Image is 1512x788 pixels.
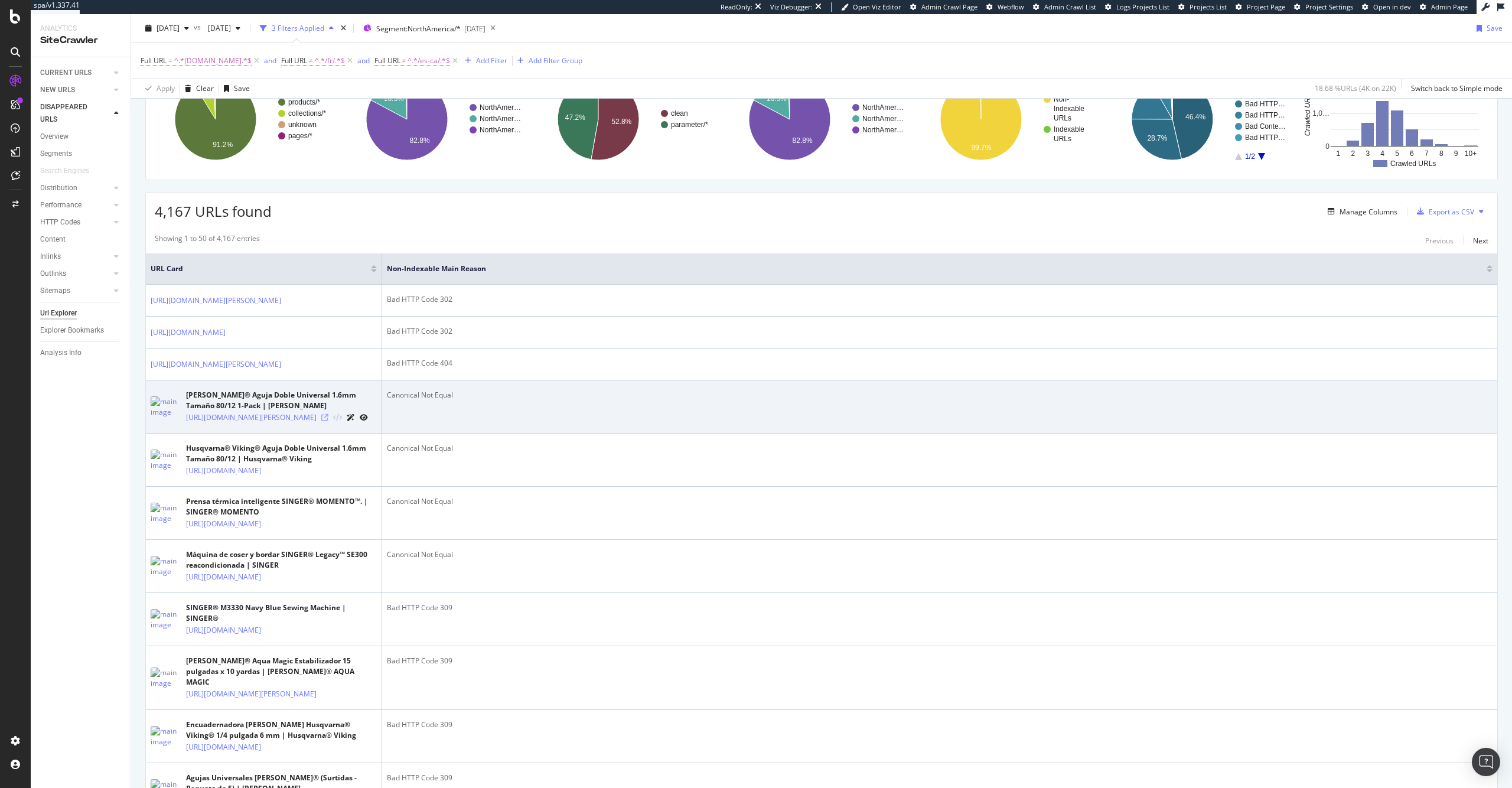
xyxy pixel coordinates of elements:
span: ^.*[DOMAIN_NAME].*$ [174,53,252,69]
text: NorthAmer… [862,126,904,134]
button: Segment:NorthAmerica/*[DATE] [359,19,485,38]
button: Export as CSV [1412,202,1474,221]
text: pages/* [288,132,312,140]
text: unknown [288,121,317,129]
text: 2 [1351,149,1355,158]
button: Manage Columns [1323,204,1397,219]
div: times [338,22,348,34]
button: Save [219,79,250,98]
div: Save [234,83,250,93]
text: NorthAmer… [862,115,904,123]
text: NorthAmer… [480,126,521,134]
div: 3 Filters Applied [272,23,324,33]
a: Search Engines [40,165,101,177]
button: Switch back to Simple mode [1406,79,1503,98]
text: 47.2% [565,113,585,122]
text: products/* [288,98,320,106]
div: Máquina de coser y bordar SINGER® Legacy™ SE300 reacondicionada | SINGER [186,549,377,571]
div: Clear [196,83,214,93]
button: Previous [1425,233,1454,248]
div: Bad HTTP Code 404 [387,358,1493,369]
div: Bad HTTP Code 302 [387,326,1493,337]
text: collections/* [288,109,326,118]
text: 5 [1395,149,1399,158]
a: Webflow [986,2,1024,12]
text: 8 [1439,149,1443,158]
span: Admin Page [1431,2,1468,11]
span: Non-Indexable Main Reason [387,263,1469,274]
div: A chart. [1112,68,1296,171]
svg: A chart. [920,68,1104,171]
span: Webflow [998,2,1024,11]
text: Indexable [1054,105,1084,113]
a: Inlinks [40,250,110,263]
img: main image [151,609,180,630]
div: Manage Columns [1340,207,1397,217]
div: Husqvarna® Viking® Aguja Doble Universal 1.6mm Tamaño 80/12 | Husqvarna® Viking [186,443,377,464]
div: Content [40,233,66,246]
div: [PERSON_NAME]® Aguja Doble Universal 1.6mm Tamaño 80/12 1-Pack | [PERSON_NAME] [186,390,377,411]
a: Projects List [1178,2,1227,12]
img: main image [151,556,180,577]
div: DISAPPEARED URLS [40,101,100,126]
div: Open Intercom Messenger [1472,748,1500,776]
text: 52.8% [611,118,631,126]
a: Project Page [1236,2,1285,12]
text: NorthAmer… [480,103,521,112]
text: 99.7% [971,144,991,152]
a: Admin Page [1420,2,1468,12]
button: and [264,55,276,66]
text: Indexable [1054,125,1084,133]
text: 4 [1380,149,1384,158]
text: 6 [1410,149,1414,158]
text: 82.8% [793,136,813,145]
text: Non- [1054,95,1069,103]
span: ^.*/fr/.*$ [315,53,345,69]
a: URL Inspection [360,411,368,424]
span: Projects List [1190,2,1227,11]
img: main image [151,450,180,471]
a: Performance [40,199,110,211]
text: 82.8% [410,136,430,145]
div: Url Explorer [40,307,77,320]
div: A chart. [537,68,722,171]
text: Crawled URLs [1304,90,1312,136]
a: [URL][DOMAIN_NAME] [186,465,261,477]
a: Visit Online Page [321,414,328,421]
div: Search Engines [40,165,89,177]
div: A chart. [155,68,339,171]
svg: A chart. [346,68,530,171]
div: SiteCrawler [40,34,121,47]
button: Add Filter [460,54,507,68]
text: 91.2% [213,141,233,149]
div: Previous [1425,236,1454,246]
div: Next [1473,236,1488,246]
text: 1 [1337,149,1341,158]
text: parameter/* [671,121,708,129]
text: 28.7% [1147,134,1167,142]
a: DISAPPEARED URLS [40,101,110,126]
div: Add Filter Group [529,56,582,66]
svg: A chart. [729,68,913,171]
div: ReadOnly: [721,2,752,12]
a: Logs Projects List [1105,2,1169,12]
text: 3 [1366,149,1370,158]
span: Open in dev [1373,2,1411,11]
button: [DATE] [203,19,245,38]
img: main image [151,726,180,747]
a: [URL][DOMAIN_NAME][PERSON_NAME] [151,295,281,307]
div: Analytics [40,24,121,34]
span: Admin Crawl List [1044,2,1096,11]
div: HTTP Codes [40,216,80,229]
span: 4,167 URLs found [155,201,272,221]
span: Segment: NorthAmerica/* [376,24,461,34]
div: Export as CSV [1429,207,1474,217]
text: Bad HTTP… [1245,100,1285,108]
text: 0 [1325,142,1329,151]
div: Inlinks [40,250,61,263]
div: Canonical Not Equal [387,496,1493,507]
text: 10+ [1465,149,1477,158]
div: Bad HTTP Code 309 [387,656,1493,666]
